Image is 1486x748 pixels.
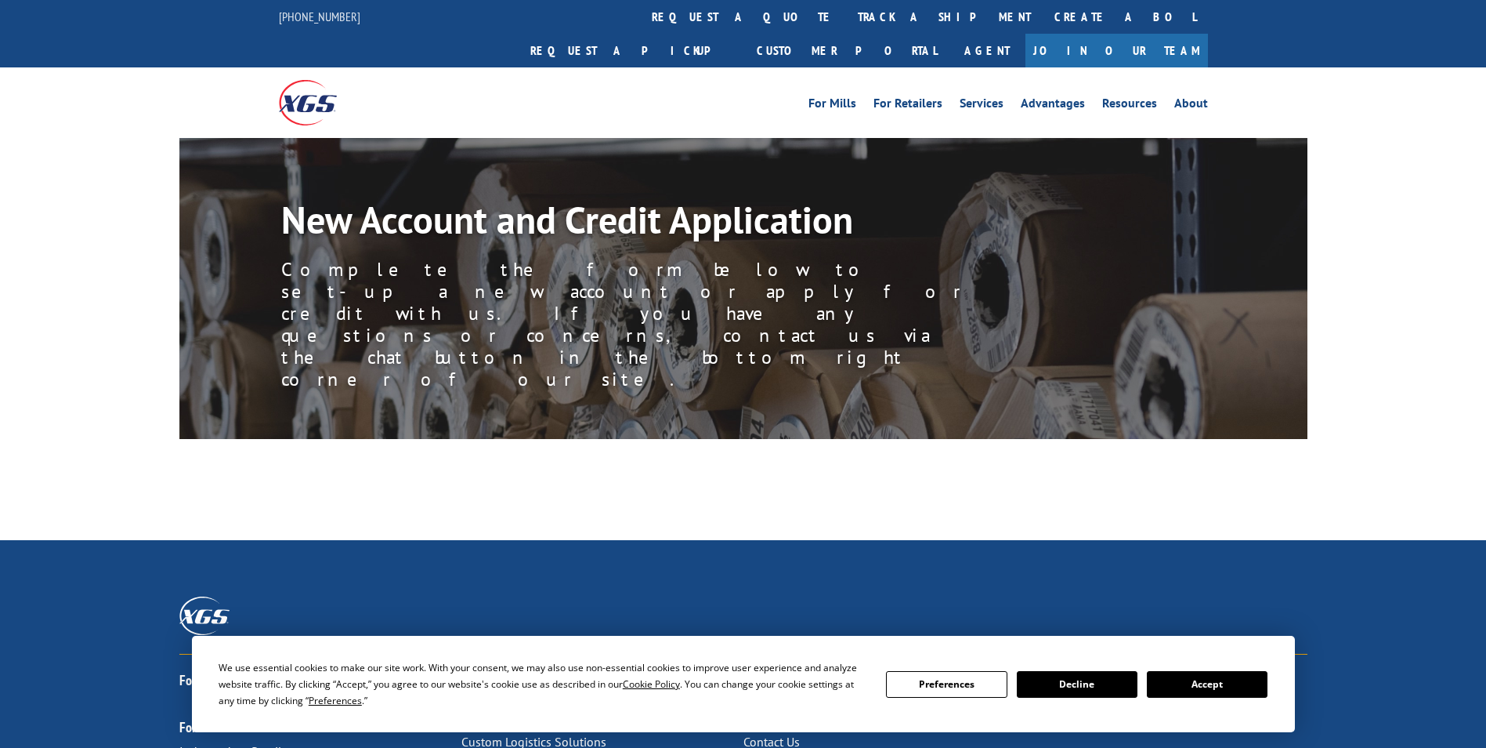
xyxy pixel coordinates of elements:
[873,97,942,114] a: For Retailers
[519,34,745,67] a: Request a pickup
[745,34,949,67] a: Customer Portal
[1025,34,1208,67] a: Join Our Team
[1147,671,1267,698] button: Accept
[960,97,1003,114] a: Services
[179,671,364,689] a: For Mills, Manufacturers, & Importers
[179,597,230,635] img: XGS_Logos_ALL_2024_All_White
[179,718,242,736] a: For Retailers
[281,259,986,390] p: Complete the form below to set-up a new account or apply for credit with us. If you have any ques...
[1174,97,1208,114] a: About
[1102,97,1157,114] a: Resources
[886,671,1007,698] button: Preferences
[192,636,1295,732] div: Cookie Consent Prompt
[281,201,986,246] h1: New Account and Credit Application
[219,659,867,709] div: We use essential cookies to make our site work. With your consent, we may also use non-essential ...
[808,97,856,114] a: For Mills
[623,677,680,691] span: Cookie Policy
[279,9,360,24] a: [PHONE_NUMBER]
[1017,671,1137,698] button: Decline
[309,694,362,707] span: Preferences
[949,34,1025,67] a: Agent
[1021,97,1085,114] a: Advantages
